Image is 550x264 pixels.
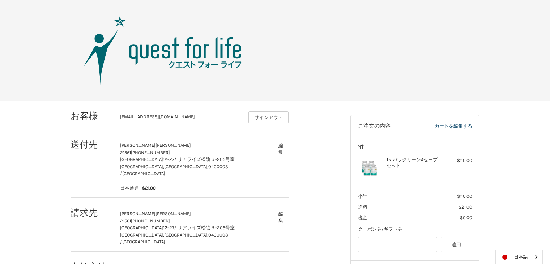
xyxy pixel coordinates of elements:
h3: 1件 [358,144,472,150]
span: / リアライズ松陰６-205号室 [174,157,235,162]
div: Language [495,250,543,264]
span: [PERSON_NAME] [155,142,191,148]
button: サインアウト [248,111,289,123]
span: [PERSON_NAME] [120,142,155,148]
img: クエスト・グループ [72,14,253,86]
span: [GEOGRAPHIC_DATA], [120,164,164,169]
h3: ご注文の内容 [358,123,411,130]
span: $21.00 [459,204,472,210]
aside: Language selected: 日本語 [495,250,543,264]
span: $110.00 [457,193,472,199]
span: [PERSON_NAME] [120,211,155,216]
div: $110.00 [444,157,472,164]
h2: 送付先 [71,139,113,150]
span: [PERSON_NAME] [155,211,191,216]
span: [GEOGRAPHIC_DATA]12-27 [120,225,174,230]
span: 21561 [120,218,131,223]
button: 編集 [273,208,289,226]
span: / リアライズ松陰６-205号室 [174,225,235,230]
h2: お客様 [71,110,113,122]
span: [GEOGRAPHIC_DATA]12-27 [120,157,174,162]
button: 適用 [441,237,472,253]
a: 日本語 [496,250,542,264]
span: $0.00 [460,215,472,220]
a: カートを編集する [411,123,472,130]
input: Gift Certificate or Coupon Code [358,237,438,253]
h4: 1 x パラクリーン4セーブセット [387,157,442,169]
span: [GEOGRAPHIC_DATA], [120,232,164,238]
span: 小計 [358,193,367,199]
span: [GEOGRAPHIC_DATA], [164,164,208,169]
span: 日本通運 [120,184,139,192]
span: 送料 [358,204,367,210]
h2: 請求先 [71,207,113,218]
button: 編集 [273,140,289,158]
span: [PHONE_NUMBER] [131,218,170,223]
span: [GEOGRAPHIC_DATA] [122,239,165,244]
span: 税金 [358,215,367,220]
div: [EMAIL_ADDRESS][DOMAIN_NAME] [120,113,242,123]
span: [PHONE_NUMBER] [131,150,170,155]
span: $21.00 [139,184,156,192]
span: [GEOGRAPHIC_DATA] [122,171,165,176]
span: [GEOGRAPHIC_DATA], [164,232,208,238]
div: クーポン券/ギフト券 [358,226,472,233]
span: 21561 [120,150,131,155]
